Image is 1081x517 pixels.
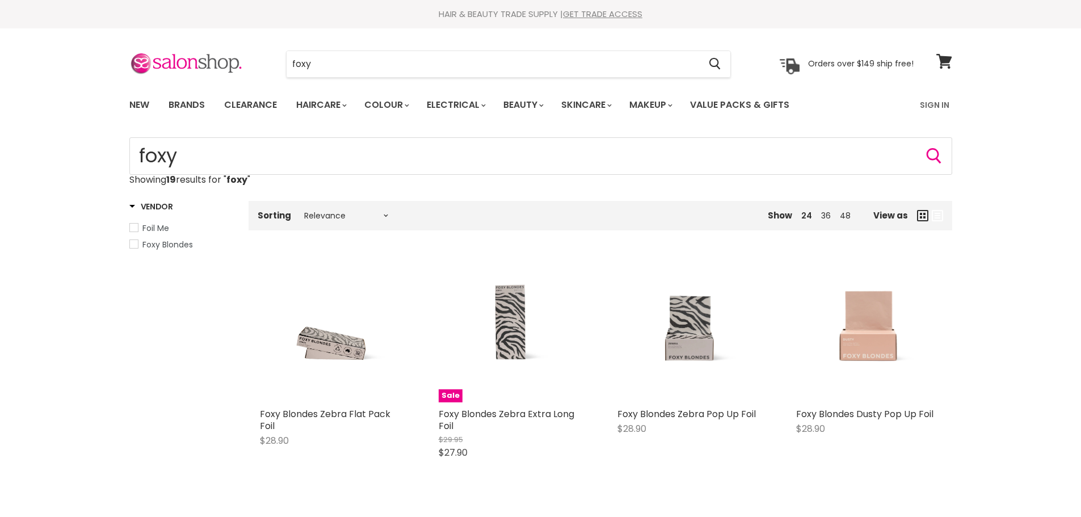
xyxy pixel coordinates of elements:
[260,434,289,447] span: $28.90
[129,137,952,175] input: Search
[121,89,856,121] ul: Main menu
[821,210,831,221] a: 36
[129,222,234,234] a: Foil Me
[216,93,285,117] a: Clearance
[621,93,679,117] a: Makeup
[166,173,176,186] strong: 19
[495,93,550,117] a: Beauty
[115,9,966,20] div: HAIR & BEAUTY TRADE SUPPLY |
[814,258,922,402] img: Foxy Blondes Dusty Pop Up Foil
[563,8,642,20] a: GET TRADE ACCESS
[439,446,468,459] span: $27.90
[873,211,908,220] span: View as
[925,147,943,165] button: Search
[439,434,463,445] span: $29.95
[801,210,812,221] a: 24
[913,93,956,117] a: Sign In
[129,201,173,212] h3: Vendor
[840,210,851,221] a: 48
[226,173,247,186] strong: foxy
[121,93,158,117] a: New
[617,407,756,421] a: Foxy Blondes Zebra Pop Up Foil
[288,93,354,117] a: Haircare
[796,422,825,435] span: $28.90
[617,258,762,402] a: Foxy Blondes Zebra Pop Up Foil
[129,238,234,251] a: Foxy Blondes
[418,93,493,117] a: Electrical
[260,407,390,432] a: Foxy Blondes Zebra Flat Pack Foil
[286,51,731,78] form: Product
[115,89,966,121] nav: Main
[129,137,952,175] form: Product
[160,93,213,117] a: Brands
[700,51,730,77] button: Search
[456,258,565,402] img: Foxy Blondes Zebra Extra Long Foil
[1024,464,1070,506] iframe: Gorgias live chat messenger
[808,58,914,69] p: Orders over $149 ship free!
[277,258,386,402] img: Foxy Blondes Zebra Flat Pack Foil
[439,407,574,432] a: Foxy Blondes Zebra Extra Long Foil
[356,93,416,117] a: Colour
[142,239,193,250] span: Foxy Blondes
[617,422,646,435] span: $28.90
[796,407,933,421] a: Foxy Blondes Dusty Pop Up Foil
[260,258,405,402] a: Foxy Blondes Zebra Flat Pack Foil
[258,211,291,220] label: Sorting
[682,93,798,117] a: Value Packs & Gifts
[439,258,583,402] a: Foxy Blondes Zebra Extra Long FoilSale
[287,51,700,77] input: Search
[439,389,462,402] span: Sale
[635,258,743,402] img: Foxy Blondes Zebra Pop Up Foil
[142,222,169,234] span: Foil Me
[553,93,619,117] a: Skincare
[796,258,941,402] a: Foxy Blondes Dusty Pop Up Foil
[768,209,792,221] span: Show
[129,175,952,185] p: Showing results for " "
